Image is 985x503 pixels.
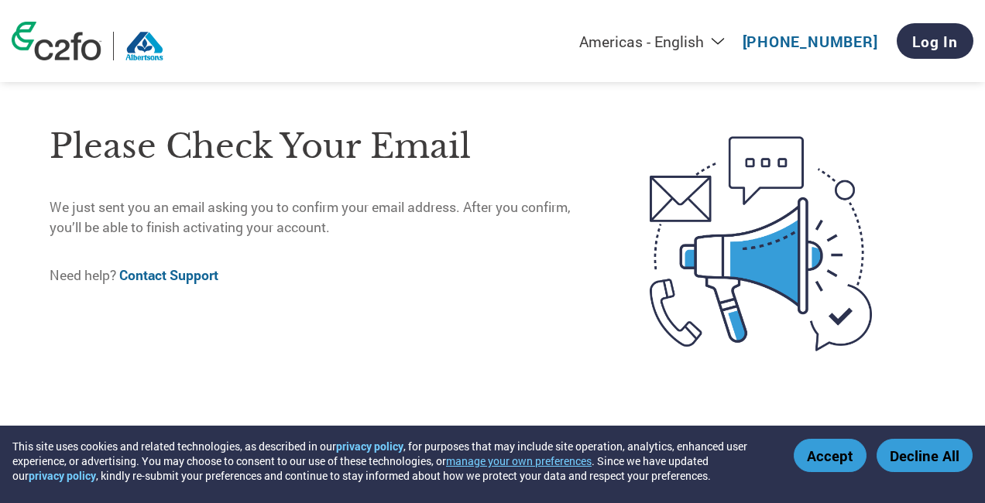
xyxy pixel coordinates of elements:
[12,22,101,60] img: c2fo logo
[446,453,592,468] button: manage your own preferences
[743,32,878,51] a: [PHONE_NUMBER]
[50,265,587,286] p: Need help?
[794,439,867,472] button: Accept
[336,439,403,453] a: privacy policy
[877,439,973,472] button: Decline All
[12,439,771,483] div: This site uses cookies and related technologies, as described in our , for purposes that may incl...
[50,197,587,238] p: We just sent you an email asking you to confirm your email address. After you confirm, you’ll be ...
[29,468,96,483] a: privacy policy
[125,32,164,60] img: Albertsons Companies
[119,266,218,284] a: Contact Support
[50,121,587,172] h1: Please check your email
[897,23,973,59] a: Log In
[586,109,935,379] img: open-email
